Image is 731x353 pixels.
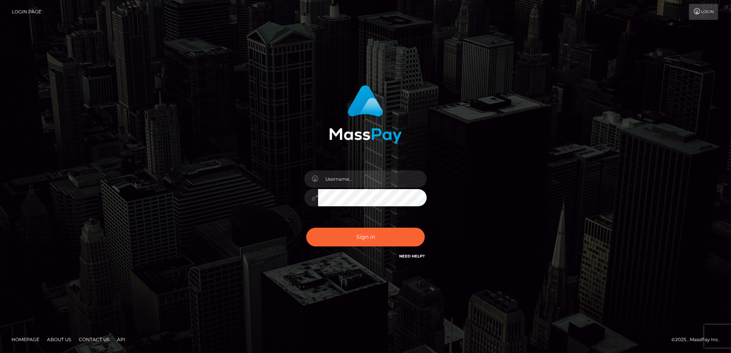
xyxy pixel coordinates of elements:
button: Sign in [306,228,425,246]
img: MassPay Login [329,85,402,144]
a: About Us [44,334,74,345]
a: API [114,334,128,345]
a: Login [689,4,718,20]
a: Contact Us [76,334,112,345]
a: Homepage [8,334,42,345]
a: Need Help? [399,254,425,259]
input: Username... [318,170,427,188]
a: Login Page [12,4,41,20]
div: © 2025 , MassPay Inc. [671,335,725,344]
